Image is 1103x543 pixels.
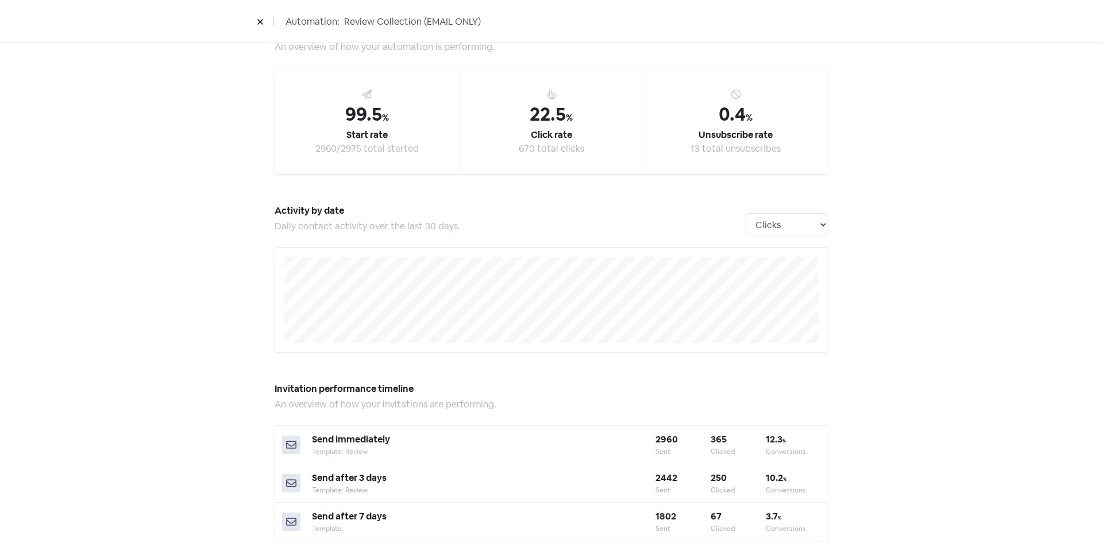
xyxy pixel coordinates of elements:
[782,438,786,444] span: %
[778,515,781,521] span: %
[345,101,389,128] div: 99.5
[711,433,727,445] b: 365
[711,523,766,534] div: Clicked
[711,485,766,495] div: Clicked
[655,510,676,522] b: 1802
[346,128,388,142] div: Start rate
[275,380,828,398] h5: Invitation performance timeline
[655,433,678,445] b: 2960
[312,433,390,445] span: Send immediately
[531,128,572,142] div: Click rate
[766,472,786,484] b: 10.2
[566,111,573,124] span: %
[691,142,781,156] div: 13 total unsubscribes
[746,111,753,124] span: %
[711,472,727,484] b: 250
[711,510,722,522] b: 67
[766,446,821,457] div: Conversions
[655,523,711,534] div: Sent
[275,398,828,411] div: An overview of how your invitations are performing.
[719,101,753,128] div: 0.4
[699,128,773,142] div: Unsubscribe rate
[315,142,419,156] div: 2960/2975 total started
[655,472,677,484] b: 2442
[530,101,573,128] div: 22.5
[312,523,655,534] div: Template:
[275,40,828,54] div: An overview of how your automation is performing.
[312,446,655,457] div: Template: Review
[711,446,766,457] div: Clicked
[286,15,340,29] span: Automation:
[655,485,711,495] div: Sent
[275,202,746,219] h5: Activity by date
[766,485,821,495] div: Conversions
[519,142,584,156] div: 670 total clicks
[766,523,821,534] div: Conversions
[312,485,655,495] div: Template: Review
[783,476,786,482] span: %
[766,510,781,522] b: 3.7
[275,219,746,233] div: Daily contact activity over the last 30 days.
[382,111,389,124] span: %
[655,446,711,457] div: Sent
[312,510,387,522] span: Send after 7 days
[766,433,786,445] b: 12.3
[312,472,387,484] span: Send after 3 days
